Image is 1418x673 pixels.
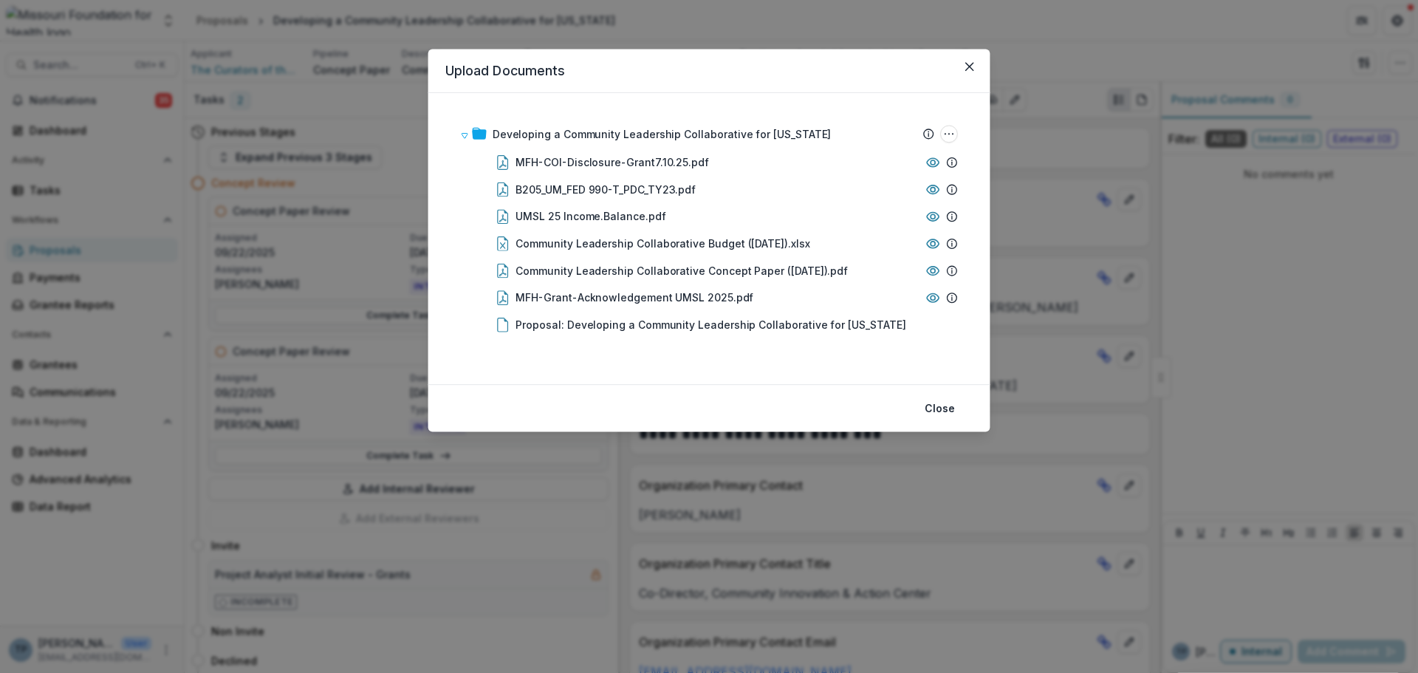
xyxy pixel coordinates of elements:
[516,182,696,197] div: B205_UM_FED 990-T_PDC_TY23.pdf
[454,176,964,203] div: B205_UM_FED 990-T_PDC_TY23.pdf
[493,126,832,142] div: Developing a Community Leadership Collaborative for [US_STATE]
[454,311,964,338] div: Proposal: Developing a Community Leadership Collaborative for [US_STATE]
[454,120,964,338] div: Developing a Community Leadership Collaborative for [US_STATE]Developing a Community Leadership C...
[454,120,964,149] div: Developing a Community Leadership Collaborative for [US_STATE]Developing a Community Leadership C...
[958,55,982,78] button: Close
[516,236,809,251] div: Community Leadership Collaborative Budget ([DATE]).xlsx
[454,148,964,176] div: MFH-COI-Disclosure-Grant7.10.25.pdf
[516,154,709,170] div: MFH-COI-Disclosure-Grant7.10.25.pdf
[454,230,964,257] div: Community Leadership Collaborative Budget ([DATE]).xlsx
[454,257,964,284] div: Community Leadership Collaborative Concept Paper ([DATE]).pdf
[516,208,665,224] div: UMSL 25 Income.Balance.pdf
[454,284,964,311] div: MFH-Grant-Acknowledgement UMSL 2025.pdf
[516,290,753,305] div: MFH-Grant-Acknowledgement UMSL 2025.pdf
[516,317,905,332] div: Proposal: Developing a Community Leadership Collaborative for [US_STATE]
[516,263,848,279] div: Community Leadership Collaborative Concept Paper ([DATE]).pdf
[916,397,963,420] button: Close
[454,202,964,230] div: UMSL 25 Income.Balance.pdf
[940,125,958,143] button: Developing a Community Leadership Collaborative for Missouri Options
[428,49,990,92] header: Upload Documents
